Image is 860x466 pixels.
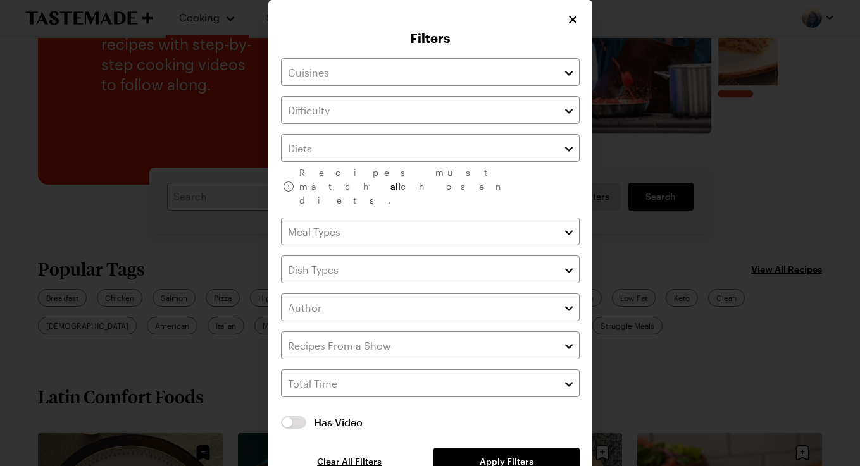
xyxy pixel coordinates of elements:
input: Difficulty [281,96,580,124]
button: Close [566,13,580,27]
input: Recipes From a Show [281,331,580,359]
input: Cuisines [281,58,580,86]
input: Dish Types [281,255,580,283]
input: Meal Types [281,218,580,245]
input: Author [281,293,580,321]
input: Total Time [281,369,580,397]
p: Recipes must match chosen diets. [299,166,580,207]
input: Diets [281,134,580,162]
span: all [390,181,401,192]
h2: Filters [281,30,580,46]
span: Has Video [314,415,580,430]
